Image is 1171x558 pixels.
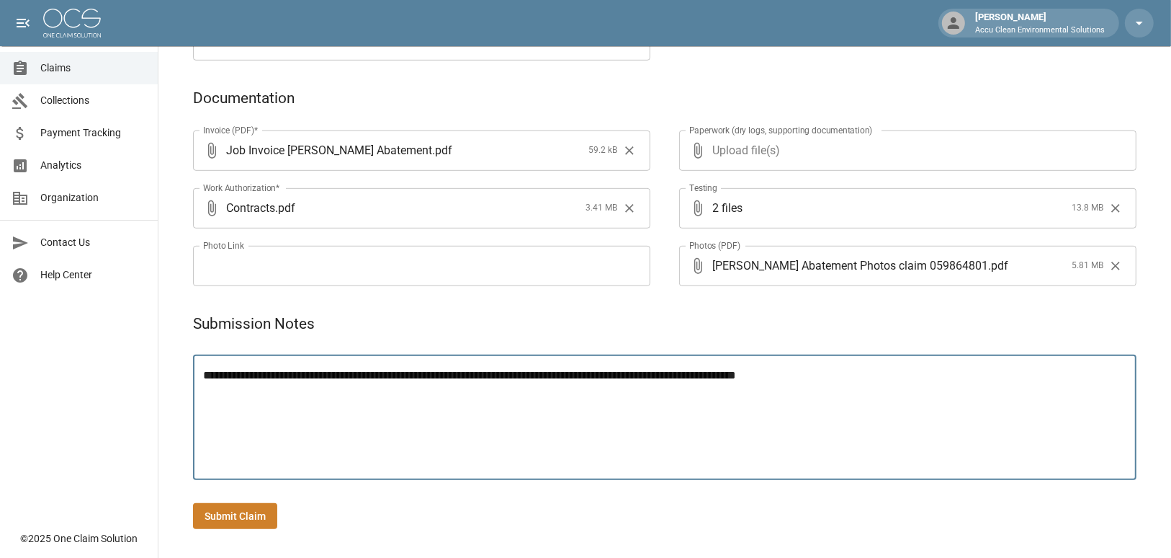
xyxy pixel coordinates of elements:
label: Paperwork (dry logs, supporting documentation) [689,124,873,136]
span: 13.8 MB [1072,201,1103,216]
span: 5.81 MB [1072,259,1103,273]
span: . pdf [432,142,452,159]
span: Collections [40,93,146,108]
label: Photo Link [203,239,244,252]
span: 59.2 kB [588,143,617,158]
span: 3.41 MB [585,201,617,216]
span: Upload file(s) [712,130,1098,171]
span: Contracts [226,200,275,216]
button: open drawer [9,9,37,37]
label: Photos (PDF) [689,239,740,252]
span: Claims [40,61,146,76]
span: 2 files [712,188,1066,229]
span: . pdf [988,257,1008,274]
span: Contact Us [40,235,146,250]
button: Submit Claim [193,503,277,530]
button: Clear [619,140,640,161]
span: Job Invoice [PERSON_NAME] Abatement [226,142,432,159]
label: Work Authorization* [203,182,280,194]
div: © 2025 One Claim Solution [20,531,138,546]
span: [PERSON_NAME] Abatement Photos claim 059864801 [712,257,988,274]
div: [PERSON_NAME] [969,10,1111,36]
span: Organization [40,190,146,205]
p: Accu Clean Environmental Solutions [975,25,1105,37]
img: ocs-logo-white-transparent.png [43,9,101,37]
label: Testing [689,182,717,194]
button: Clear [1105,198,1126,219]
button: Clear [1105,255,1126,277]
span: Help Center [40,267,146,283]
span: . pdf [275,200,295,216]
button: Clear [619,198,640,219]
span: Analytics [40,158,146,173]
label: Invoice (PDF)* [203,124,259,136]
span: Payment Tracking [40,125,146,141]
